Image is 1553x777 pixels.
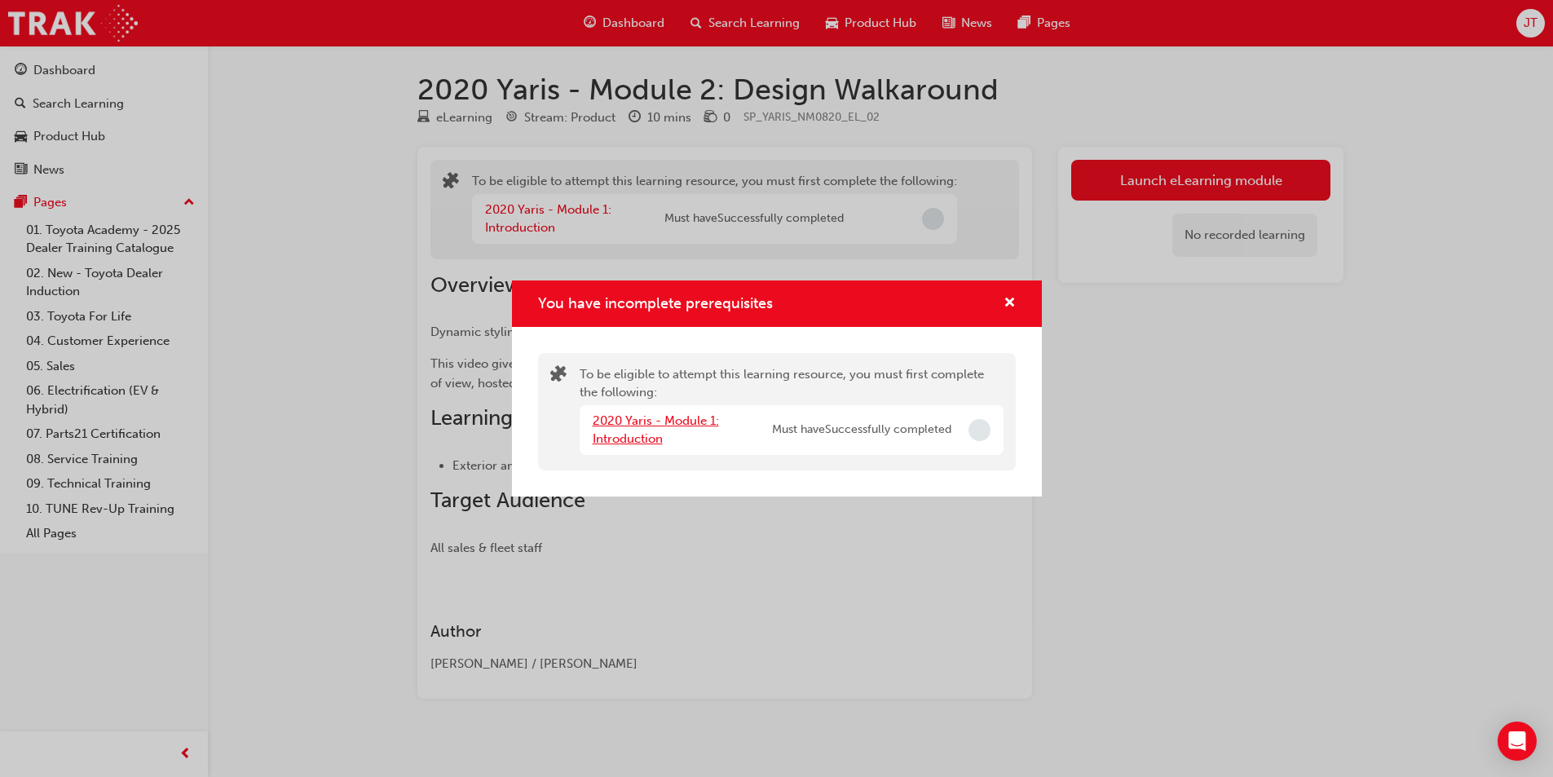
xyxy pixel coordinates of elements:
[550,367,567,386] span: puzzle-icon
[772,421,951,439] span: Must have Successfully completed
[1498,722,1537,761] div: Open Intercom Messenger
[593,413,719,447] a: 2020 Yaris - Module 1: Introduction
[580,365,1004,458] div: To be eligible to attempt this learning resource, you must first complete the following:
[1004,294,1016,314] button: cross-icon
[1004,297,1016,311] span: cross-icon
[512,280,1042,497] div: You have incomplete prerequisites
[968,419,990,441] span: Incomplete
[538,294,773,312] span: You have incomplete prerequisites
